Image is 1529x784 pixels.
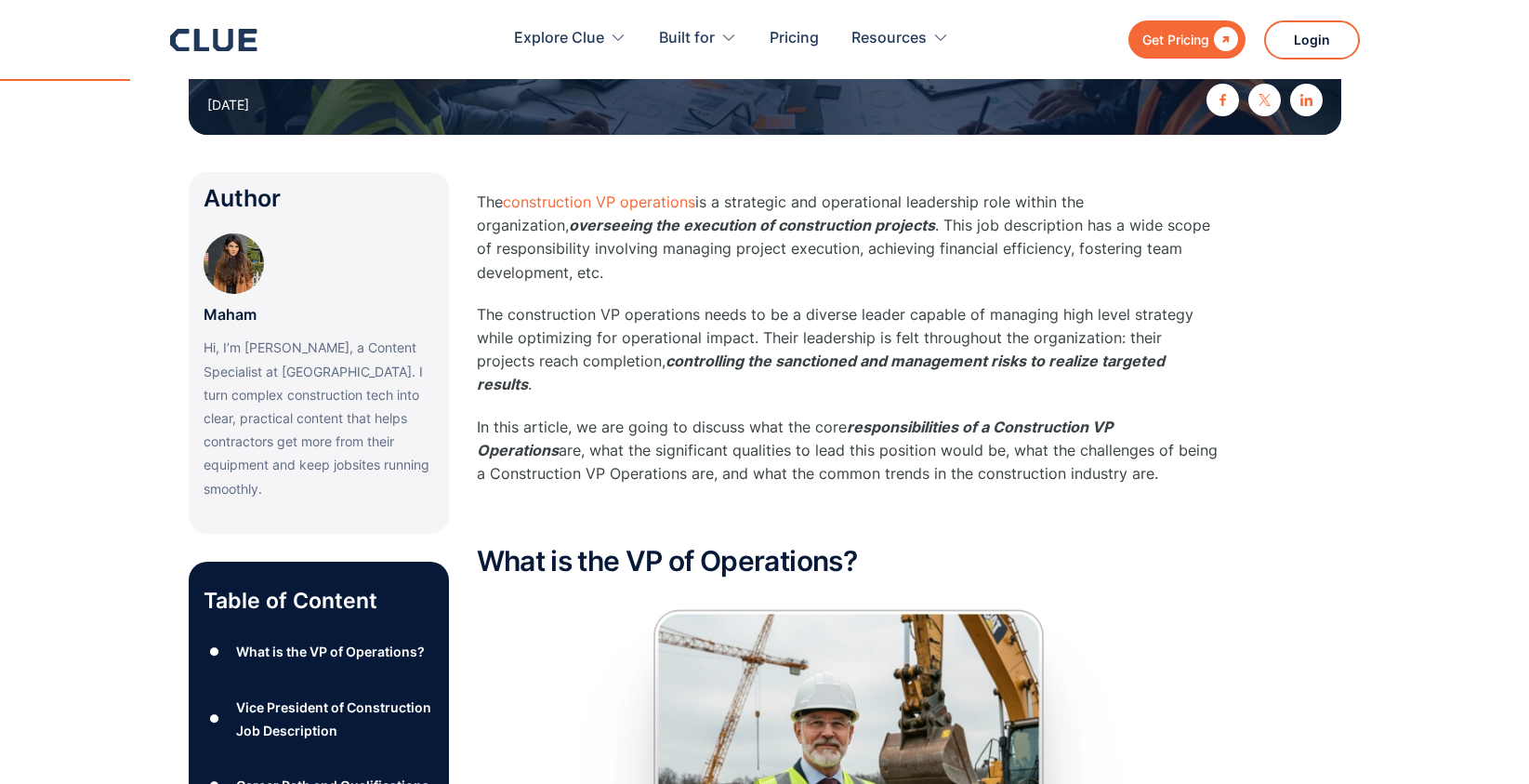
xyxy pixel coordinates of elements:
a: Login [1264,20,1360,60]
img: Maham [204,233,264,294]
em: overseeing the execution of construction projects [569,216,935,234]
a: construction VP operations [503,193,695,211]
em: controlling the sanctioned and management risks to realize targeted results [477,352,1165,393]
p: Hi, I’m [PERSON_NAME], a Content Specialist at [GEOGRAPHIC_DATA]. I turn complex construction tec... [204,336,434,499]
div: [DATE] [207,93,249,116]
a: Get Pricing [1128,20,1246,59]
p: The construction VP operations needs to be a diverse leader capable of managing high level strate... [477,303,1220,397]
p: Table of Content [204,586,434,616]
em: responsibilities of a Construction VP Operations [477,418,1113,459]
p: In this article, we are going to discuss what the core are, what the significant qualities to lea... [477,416,1220,486]
h2: What is the VP of Operations? [477,546,1220,577]
img: twitter X icon [1259,94,1271,106]
a: ●What is the VP of Operations? [204,638,434,666]
div: Resources [851,9,949,68]
div: Author [204,187,434,210]
img: linkedin icon [1300,94,1312,106]
div: Built for [659,9,737,68]
div: Explore Clue [514,9,626,68]
div:  [1209,28,1238,51]
div: Explore Clue [514,9,604,68]
div: ● [204,705,226,733]
div: Vice President of Construction Job Description [236,696,433,742]
a: Pricing [770,9,819,68]
div: Get Pricing [1142,28,1209,51]
img: facebook icon [1217,94,1229,106]
a: ●Vice President of Construction Job Description [204,696,434,742]
p: The is a strategic and operational leadership role within the organization, . This job descriptio... [477,191,1220,285]
p: Maham [204,303,257,326]
div: What is the VP of Operations? [236,640,425,663]
div: ● [204,638,226,666]
div: Resources [851,9,927,68]
div: Built for [659,9,715,68]
p: ‍ [477,504,1220,527]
